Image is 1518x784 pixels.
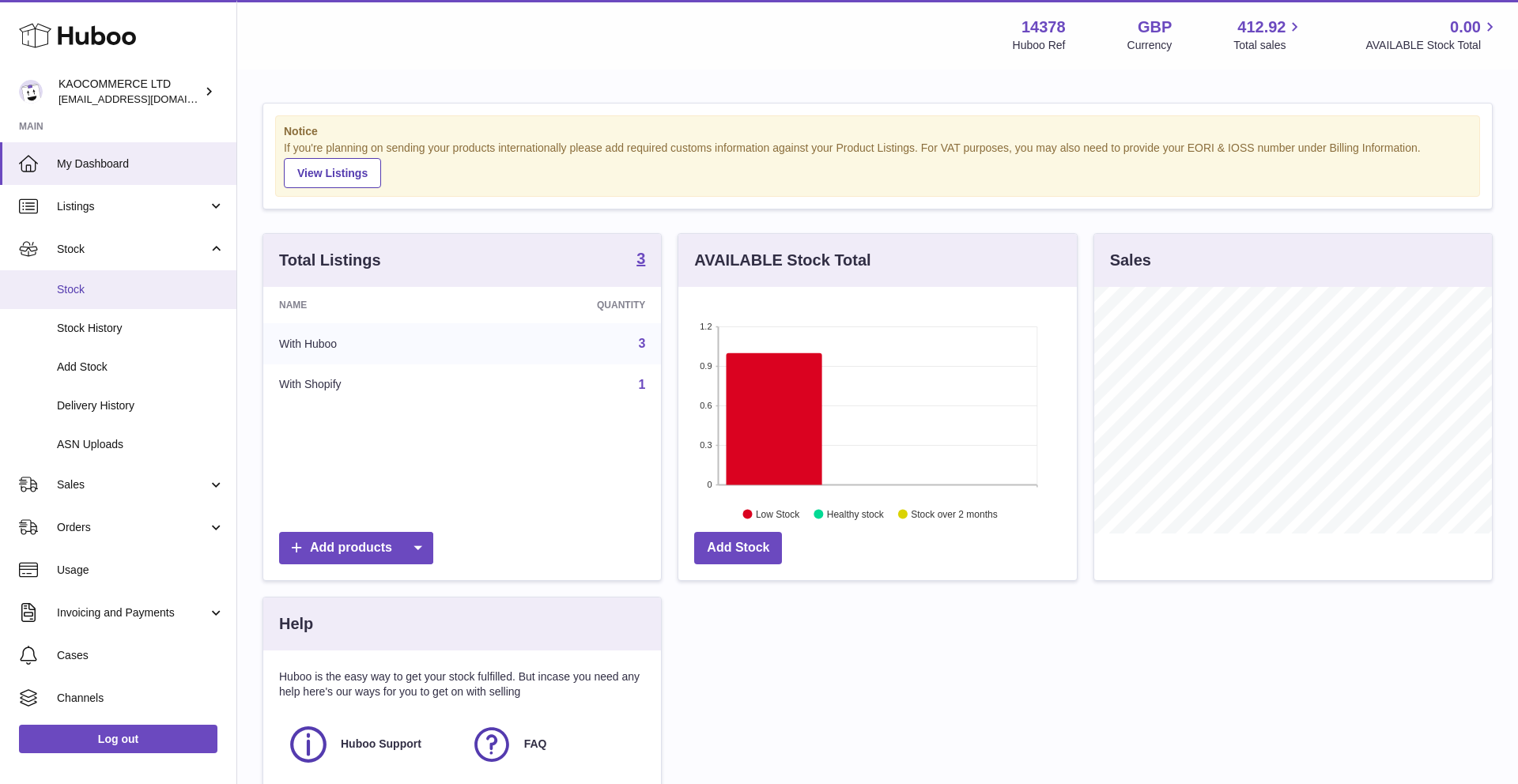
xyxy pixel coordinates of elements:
div: KAOCOMMERCE LTD [59,77,201,107]
a: 0.00 AVAILABLE Stock Total [1365,17,1499,53]
a: FAQ [470,723,638,766]
h3: AVAILABLE Stock Total [694,250,870,271]
a: 3 [638,337,645,350]
span: 0.00 [1450,17,1481,38]
h3: Total Listings [279,250,381,271]
strong: 14378 [1021,17,1066,38]
span: Total sales [1233,38,1304,53]
span: Stock [57,282,225,297]
h3: Sales [1110,250,1151,271]
h3: Help [279,613,313,635]
a: 3 [636,251,645,269]
span: FAQ [524,737,547,752]
td: With Huboo [263,323,478,364]
span: Cases [57,648,225,663]
p: Huboo is the easy way to get your stock fulfilled. But incase you need any help here's our ways f... [279,669,645,699]
span: ASN Uploads [57,437,225,452]
a: Add Stock [694,532,782,564]
span: 412.92 [1237,17,1286,38]
th: Quantity [478,287,661,323]
text: 0.6 [700,401,712,410]
strong: Notice [284,124,1471,139]
text: Healthy stock [827,508,885,519]
span: Sales [57,477,208,492]
span: Orders [57,520,208,535]
span: Stock [57,242,208,257]
text: Low Stock [756,508,800,519]
a: Huboo Support [287,723,455,766]
td: With Shopify [263,364,478,405]
span: Channels [57,691,225,706]
a: 412.92 Total sales [1233,17,1304,53]
a: Add products [279,532,433,564]
img: hello@lunera.co.uk [19,80,43,104]
div: If you're planning on sending your products internationally please add required customs informati... [284,141,1471,188]
a: View Listings [284,158,381,188]
span: [EMAIL_ADDRESS][DOMAIN_NAME] [59,92,232,105]
span: Delivery History [57,398,225,413]
span: My Dashboard [57,156,225,171]
div: Huboo Ref [1013,38,1066,53]
text: Stock over 2 months [912,508,998,519]
text: 0 [708,480,712,489]
span: Huboo Support [341,737,421,752]
text: 0.9 [700,361,712,371]
th: Name [263,287,478,323]
div: Currency [1127,38,1172,53]
span: Add Stock [57,360,225,375]
span: Invoicing and Payments [57,605,208,620]
a: 1 [638,378,645,391]
span: Listings [57,199,208,214]
span: Usage [57,563,225,578]
strong: GBP [1138,17,1172,38]
strong: 3 [636,251,645,266]
span: Stock History [57,321,225,336]
text: 1.2 [700,322,712,331]
text: 0.3 [700,440,712,450]
span: AVAILABLE Stock Total [1365,38,1499,53]
a: Log out [19,725,217,753]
